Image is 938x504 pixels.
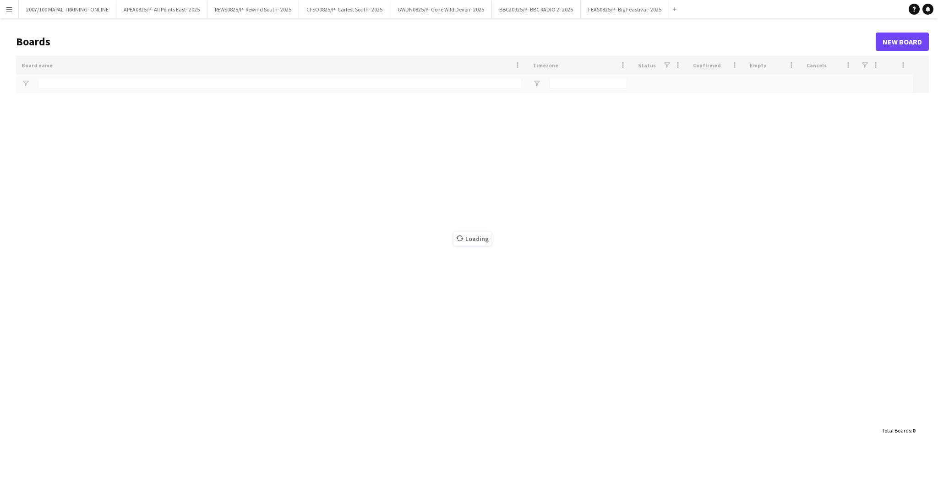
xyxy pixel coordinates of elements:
[876,33,929,51] a: New Board
[882,427,911,434] span: Total Boards
[299,0,390,18] button: CFSO0825/P- Carfest South- 2025
[207,0,299,18] button: REWS0825/P- Rewind South- 2025
[492,0,581,18] button: BBC20925/P- BBC RADIO 2- 2025
[882,422,915,439] div: :
[116,0,207,18] button: APEA0825/P- All Points East- 2025
[912,427,915,434] span: 0
[581,0,669,18] button: FEAS0825/P- Big Feastival- 2025
[19,0,116,18] button: 2007/100 MAPAL TRAINING- ONLINE
[390,0,492,18] button: GWDN0825/P- Gone Wild Devon- 2025
[453,232,491,246] span: Loading
[16,35,876,49] h1: Boards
